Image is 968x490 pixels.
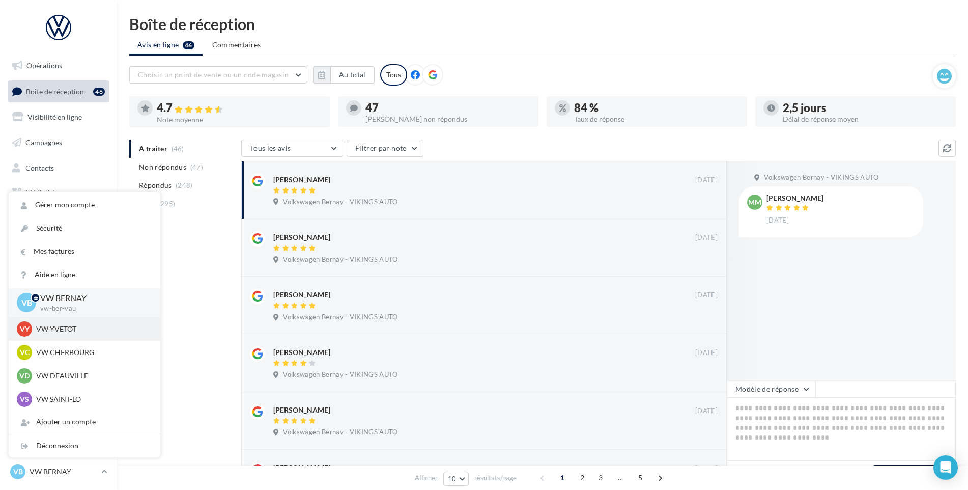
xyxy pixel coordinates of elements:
span: VC [20,347,30,358]
p: VW CHERBOURG [36,347,148,358]
span: 1 [554,470,571,486]
span: Volkswagen Bernay - VIKINGS AUTO [283,370,397,379]
span: Opérations [26,61,62,70]
span: VS [20,394,29,404]
span: résultats/page [474,473,517,483]
button: Au total [330,66,375,84]
span: 10 [448,475,457,483]
span: Volkswagen Bernay - VIKINGS AUTO [764,173,878,182]
div: 4.7 [157,102,322,114]
a: PLV et print personnalisable [6,233,111,263]
span: 5 [632,470,648,486]
div: [PERSON_NAME] [273,290,330,300]
a: Visibilité en ligne [6,106,111,128]
div: [PERSON_NAME] [273,462,330,473]
span: Afficher [415,473,438,483]
p: VW BERNAY [30,467,97,477]
span: VB [21,297,32,309]
a: Calendrier [6,208,111,229]
span: [DATE] [695,233,718,242]
div: Ajouter un compte [9,411,160,433]
button: Au total [313,66,375,84]
button: Filtrer par note [347,140,423,157]
span: Volkswagen Bernay - VIKINGS AUTO [283,198,397,207]
span: [DATE] [695,348,718,358]
span: (295) [158,200,176,208]
button: Modèle de réponse [727,380,815,398]
a: Sécurité [9,217,160,240]
a: Campagnes DataOnDemand [6,267,111,297]
span: Non répondus [139,162,186,172]
button: Ignorer [685,369,718,384]
span: [DATE] [766,216,789,225]
div: 46 [93,88,105,96]
span: Volkswagen Bernay - VIKINGS AUTO [283,428,397,437]
a: Opérations [6,55,111,76]
span: Boîte de réception [26,87,84,95]
button: Ignorer [685,196,718,210]
span: VD [19,371,30,381]
div: [PERSON_NAME] [766,195,823,202]
span: Choisir un point de vente ou un code magasin [138,70,289,79]
span: ... [612,470,629,486]
p: VW BERNAY [40,292,144,304]
div: Open Intercom Messenger [933,455,958,480]
span: MM [748,197,761,207]
span: Commentaires [212,40,261,50]
span: (248) [176,181,193,189]
span: Médiathèque [25,188,67,197]
span: 2 [574,470,590,486]
button: Ignorer [685,254,718,268]
div: 47 [365,102,530,114]
p: VW YVETOT [36,324,148,334]
p: VW DEAUVILLE [36,371,148,381]
span: VB [13,467,23,477]
span: Campagnes [25,138,62,147]
div: Boîte de réception [129,16,956,32]
span: [DATE] [695,291,718,300]
a: Médiathèque [6,182,111,204]
p: VW SAINT-LO [36,394,148,404]
div: [PERSON_NAME] [273,232,330,242]
span: Volkswagen Bernay - VIKINGS AUTO [283,313,397,322]
button: Choisir un point de vente ou un code magasin [129,66,307,84]
span: Contacts [25,163,54,172]
span: Volkswagen Bernay - VIKINGS AUTO [283,255,397,264]
p: vw-ber-vau [40,304,144,313]
a: Mes factures [9,240,160,263]
div: [PERSON_NAME] non répondus [365,116,530,123]
span: Visibilité en ligne [27,113,82,121]
button: 10 [443,472,469,486]
button: Ignorer [685,427,718,441]
span: 3 [592,470,609,486]
div: Taux de réponse [574,116,739,123]
div: Déconnexion [9,434,160,457]
span: Répondus [139,180,172,190]
div: Note moyenne [157,116,322,123]
a: Aide en ligne [9,263,160,286]
span: Tous les avis [250,144,291,152]
span: [DATE] [695,406,718,416]
span: [DATE] [695,464,718,473]
a: Boîte de réception46 [6,80,111,102]
a: VB VW BERNAY [8,462,109,481]
div: 84 % [574,102,739,114]
div: [PERSON_NAME] [273,347,330,358]
button: Tous les avis [241,140,343,157]
a: Contacts [6,157,111,179]
div: [PERSON_NAME] [273,405,330,415]
button: Ignorer [685,311,718,325]
div: Tous [380,64,407,86]
div: Délai de réponse moyen [783,116,948,123]
a: Gérer mon compte [9,194,160,216]
span: (47) [190,163,203,171]
div: 2,5 jours [783,102,948,114]
a: Campagnes [6,132,111,153]
span: [DATE] [695,176,718,185]
div: [PERSON_NAME] [273,175,330,185]
span: VY [20,324,30,334]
